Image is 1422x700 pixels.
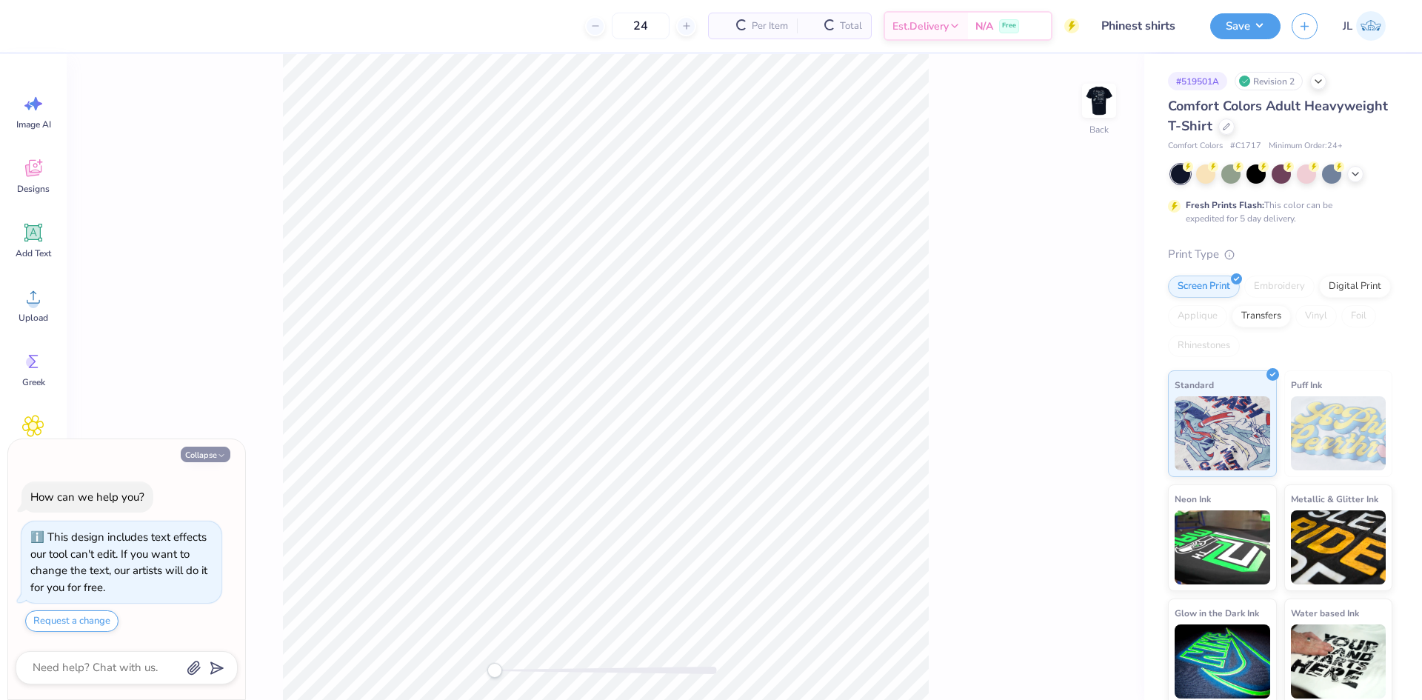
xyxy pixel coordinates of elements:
[22,376,45,388] span: Greek
[1090,11,1199,41] input: Untitled Design
[1343,18,1352,35] span: JL
[1341,305,1376,327] div: Foil
[1168,276,1240,298] div: Screen Print
[1168,335,1240,357] div: Rhinestones
[1084,86,1114,116] img: Back
[612,13,670,39] input: – –
[892,19,949,34] span: Est. Delivery
[1244,276,1315,298] div: Embroidery
[1291,396,1386,470] img: Puff Ink
[487,663,502,678] div: Accessibility label
[752,19,788,34] span: Per Item
[1291,605,1359,621] span: Water based Ink
[1291,491,1378,507] span: Metallic & Glitter Ink
[1175,624,1270,699] img: Glow in the Dark Ink
[16,247,51,259] span: Add Text
[1210,13,1281,39] button: Save
[17,183,50,195] span: Designs
[1175,377,1214,393] span: Standard
[1269,140,1343,153] span: Minimum Order: 24 +
[1291,510,1386,584] img: Metallic & Glitter Ink
[1002,21,1016,31] span: Free
[1232,305,1291,327] div: Transfers
[1356,11,1386,41] img: Jairo Laqui
[1168,72,1227,90] div: # 519501A
[1168,140,1223,153] span: Comfort Colors
[1168,305,1227,327] div: Applique
[1175,396,1270,470] img: Standard
[1235,72,1303,90] div: Revision 2
[1175,605,1259,621] span: Glow in the Dark Ink
[1168,246,1392,263] div: Print Type
[840,19,862,34] span: Total
[1089,123,1109,136] div: Back
[1336,11,1392,41] a: JL
[16,119,51,130] span: Image AI
[30,490,144,504] div: How can we help you?
[1230,140,1261,153] span: # C1717
[30,530,207,595] div: This design includes text effects our tool can't edit. If you want to change the text, our artist...
[1295,305,1337,327] div: Vinyl
[975,19,993,34] span: N/A
[1175,510,1270,584] img: Neon Ink
[25,610,118,632] button: Request a change
[19,312,48,324] span: Upload
[1291,377,1322,393] span: Puff Ink
[1168,97,1388,135] span: Comfort Colors Adult Heavyweight T-Shirt
[1319,276,1391,298] div: Digital Print
[1186,199,1368,225] div: This color can be expedited for 5 day delivery.
[1291,624,1386,699] img: Water based Ink
[1175,491,1211,507] span: Neon Ink
[1186,199,1264,211] strong: Fresh Prints Flash:
[181,447,230,462] button: Collapse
